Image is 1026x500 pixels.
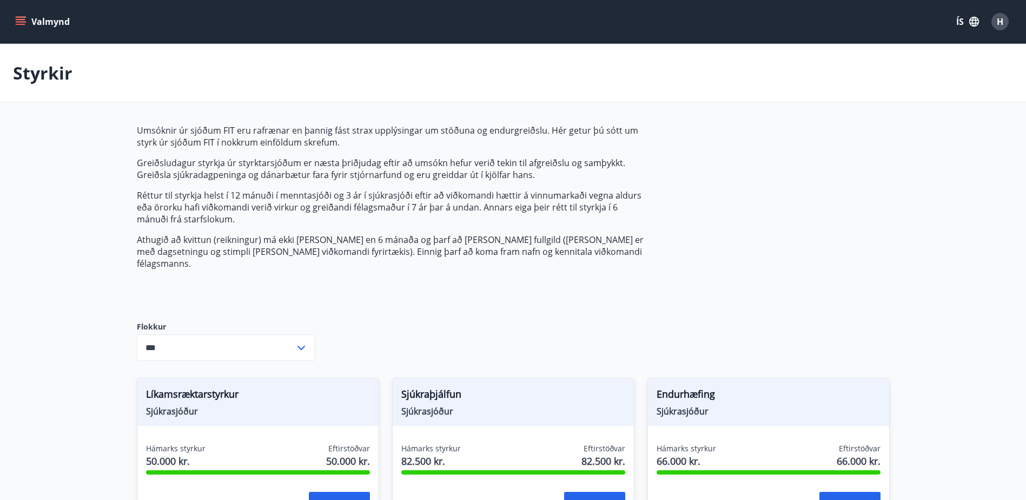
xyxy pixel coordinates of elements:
span: Hámarks styrkur [146,443,206,454]
span: Hámarks styrkur [401,443,461,454]
button: menu [13,12,74,31]
span: Eftirstöðvar [584,443,625,454]
p: Styrkir [13,61,72,85]
span: 66.000 kr. [837,454,881,468]
p: Umsóknir úr sjóðum FIT eru rafrænar en þannig fást strax upplýsingar um stöðuna og endurgreiðslu.... [137,124,647,148]
p: Greiðsludagur styrkja úr styrktarsjóðum er næsta þriðjudag eftir að umsókn hefur verið tekin til ... [137,157,647,181]
label: Flokkur [137,321,315,332]
p: Athugið að kvittun (reikningur) má ekki [PERSON_NAME] en 6 mánaða og þarf að [PERSON_NAME] fullgi... [137,234,647,269]
span: Sjúkrasjóður [146,405,370,417]
button: H [987,9,1013,35]
span: H [997,16,1003,28]
p: Réttur til styrkja helst í 12 mánuði í menntasjóði og 3 ár í sjúkrasjóði eftir að viðkomandi hætt... [137,189,647,225]
span: Endurhæfing [657,387,881,405]
span: 50.000 kr. [146,454,206,468]
button: ÍS [950,12,985,31]
span: Eftirstöðvar [328,443,370,454]
span: Eftirstöðvar [839,443,881,454]
span: 82.500 kr. [581,454,625,468]
span: Sjúkraþjálfun [401,387,625,405]
span: Sjúkrasjóður [657,405,881,417]
span: Líkamsræktarstyrkur [146,387,370,405]
span: Sjúkrasjóður [401,405,625,417]
span: 66.000 kr. [657,454,716,468]
span: 50.000 kr. [326,454,370,468]
span: 82.500 kr. [401,454,461,468]
span: Hámarks styrkur [657,443,716,454]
